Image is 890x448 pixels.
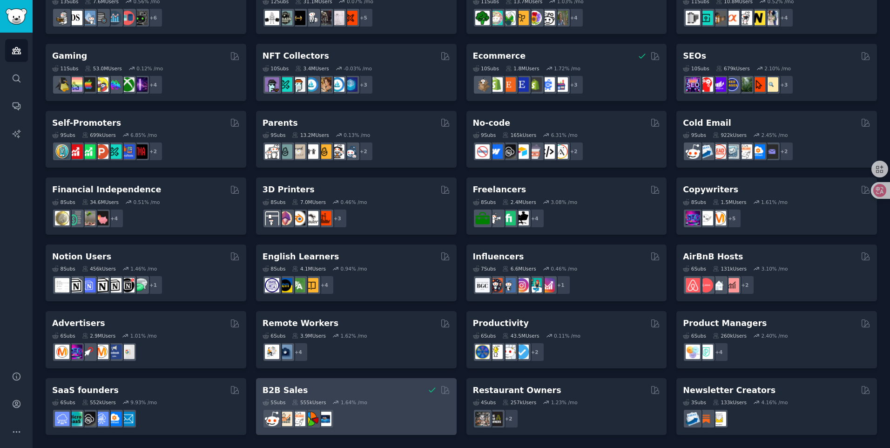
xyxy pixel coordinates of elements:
[133,278,148,292] img: NotionPromote
[52,65,78,72] div: 11 Sub s
[712,211,726,225] img: content_marketing
[130,132,157,138] div: 6.85 % /mo
[488,278,503,292] img: socialmedia
[68,211,82,225] img: FinancialPlanning
[341,333,367,339] div: 1.62 % /mo
[55,144,69,159] img: AppIdeas
[85,65,121,72] div: 53.0M Users
[55,345,69,359] img: marketing
[751,77,765,92] img: GoogleSearchConsole
[68,345,82,359] img: SEO
[764,144,778,159] img: EmailOutreach
[683,265,706,272] div: 6 Sub s
[725,144,739,159] img: coldemail
[502,399,536,406] div: 257k Users
[344,65,372,72] div: -0.03 % /mo
[315,275,334,295] div: + 4
[725,77,739,92] img: SEO_cases
[473,65,499,72] div: 10 Sub s
[699,211,713,225] img: KeepWriting
[55,77,69,92] img: linux_gaming
[143,75,163,95] div: + 4
[475,278,490,292] img: BeautyGuruChatter
[94,77,108,92] img: GamerPals
[104,209,124,228] div: + 4
[330,144,344,159] img: parentsofmultiples
[317,412,331,426] img: B_2_B_Selling_Tips
[82,199,119,205] div: 34.6M Users
[278,11,292,25] img: GymMotivation
[699,11,713,25] img: streetphotography
[488,345,503,359] img: lifehacks
[304,144,318,159] img: toddlers
[683,50,706,62] h2: SEOs
[473,265,496,272] div: 7 Sub s
[761,265,788,272] div: 3.10 % /mo
[52,333,75,339] div: 6 Sub s
[501,345,516,359] img: productivity
[317,11,331,25] img: fitness30plus
[263,65,289,72] div: 10 Sub s
[136,65,163,72] div: 0.12 % /mo
[761,333,788,339] div: 2.40 % /mo
[712,144,726,159] img: LeadGeneration
[713,333,747,339] div: 260k Users
[553,144,568,159] img: Adalo
[473,318,529,329] h2: Productivity
[699,144,713,159] img: Emailmarketing
[292,399,326,406] div: 555k Users
[82,333,116,339] div: 2.9M Users
[343,77,357,92] img: DigitalItems
[81,278,95,292] img: FreeNotionTemplates
[764,77,778,92] img: The_SEO
[473,50,526,62] h2: Ecommerce
[55,412,69,426] img: SaaS
[265,144,279,159] img: daddit
[514,211,529,225] img: Freelancers
[683,199,706,205] div: 8 Sub s
[683,399,706,406] div: 3 Sub s
[554,333,580,339] div: 0.11 % /mo
[553,11,568,25] img: GardenersWorld
[514,11,529,25] img: GardeningUK
[354,142,373,161] div: + 2
[52,132,75,138] div: 9 Sub s
[713,399,747,406] div: 133k Users
[265,278,279,292] img: languagelearning
[551,132,578,138] div: 6.31 % /mo
[738,77,752,92] img: Local_SEO
[120,11,135,25] img: datasets
[686,345,700,359] img: ProductManagement
[304,412,318,426] img: B2BSales
[564,142,584,161] div: + 2
[564,75,584,95] div: + 3
[263,318,338,329] h2: Remote Workers
[506,65,539,72] div: 1.8M Users
[291,211,305,225] img: blender
[527,11,542,25] img: flowers
[81,11,95,25] img: statistics
[94,11,108,25] img: dataengineering
[738,11,752,25] img: canon
[540,278,555,292] img: InstagramGrowthTips
[488,211,503,225] img: freelance_forhire
[52,50,87,62] h2: Gaming
[341,399,367,406] div: 1.64 % /mo
[130,399,157,406] div: 9.93 % /mo
[265,211,279,225] img: 3Dprinting
[475,11,490,25] img: vegetablegardening
[291,412,305,426] img: b2b_sales
[81,77,95,92] img: macgaming
[564,8,584,27] div: + 4
[501,211,516,225] img: Fiverr
[328,209,347,228] div: + 3
[735,275,755,295] div: + 2
[317,144,331,159] img: NewParents
[475,144,490,159] img: nocode
[263,199,286,205] div: 8 Sub s
[699,278,713,292] img: AirBnBHosts
[686,278,700,292] img: airbnb_hosts
[52,318,105,329] h2: Advertisers
[686,412,700,426] img: Emailmarketing
[55,11,69,25] img: MachineLearning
